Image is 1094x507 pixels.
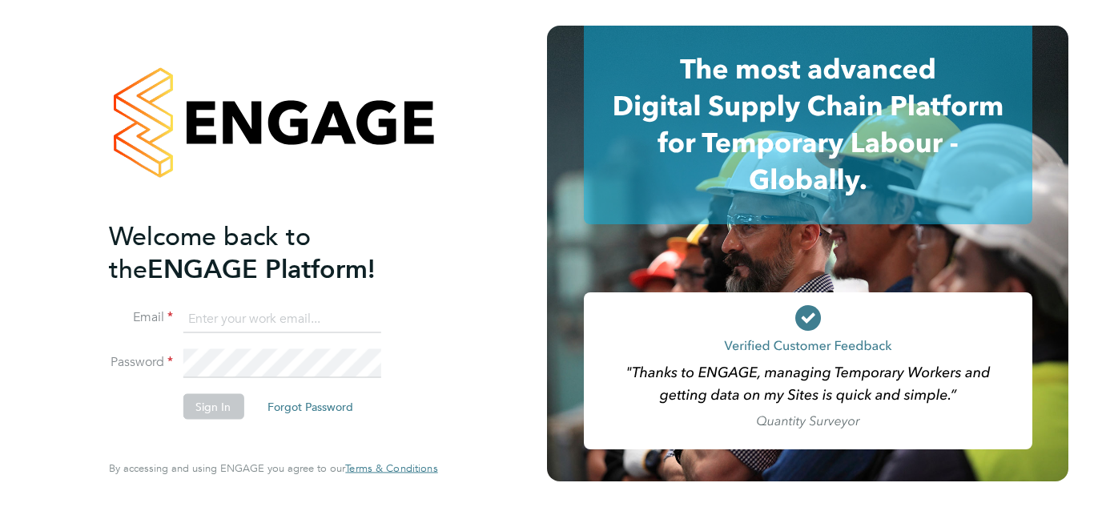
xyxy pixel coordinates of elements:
[109,220,311,284] span: Welcome back to the
[345,462,437,475] a: Terms & Conditions
[109,354,173,371] label: Password
[109,219,421,285] h2: ENGAGE Platform!
[255,394,366,420] button: Forgot Password
[345,461,437,475] span: Terms & Conditions
[183,394,243,420] button: Sign In
[183,304,380,333] input: Enter your work email...
[109,461,437,475] span: By accessing and using ENGAGE you agree to our
[109,309,173,326] label: Email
